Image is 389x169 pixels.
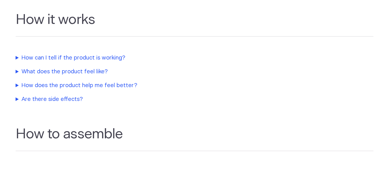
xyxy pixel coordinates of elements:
summary: Are there side effects? [16,95,274,104]
h2: How it works [16,12,374,36]
summary: What does the product feel like? [16,68,274,76]
h2: How to assemble [16,126,374,151]
summary: How does the product help me feel better? [16,82,274,90]
summary: How can I tell if the product is working? [16,54,274,62]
